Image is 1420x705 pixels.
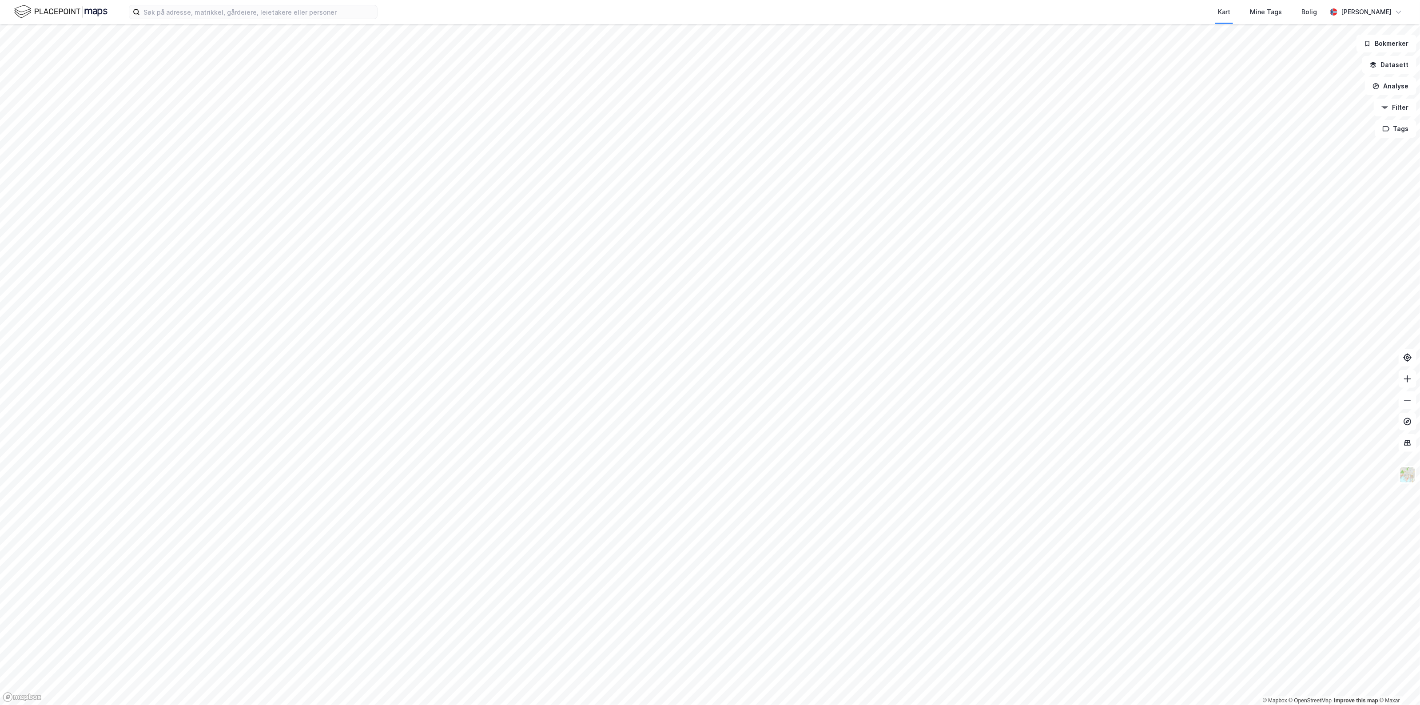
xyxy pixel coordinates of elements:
[1334,697,1378,704] a: Improve this map
[1301,7,1317,17] div: Bolig
[1362,56,1416,74] button: Datasett
[1356,35,1416,52] button: Bokmerker
[1263,697,1287,704] a: Mapbox
[14,4,107,20] img: logo.f888ab2527a4732fd821a326f86c7f29.svg
[140,5,377,19] input: Søk på adresse, matrikkel, gårdeiere, leietakere eller personer
[1399,466,1416,483] img: Z
[1341,7,1392,17] div: [PERSON_NAME]
[3,692,42,702] a: Mapbox homepage
[1374,99,1416,116] button: Filter
[1375,120,1416,138] button: Tags
[1218,7,1230,17] div: Kart
[1250,7,1282,17] div: Mine Tags
[1289,697,1332,704] a: OpenStreetMap
[1376,662,1420,705] iframe: Chat Widget
[1365,77,1416,95] button: Analyse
